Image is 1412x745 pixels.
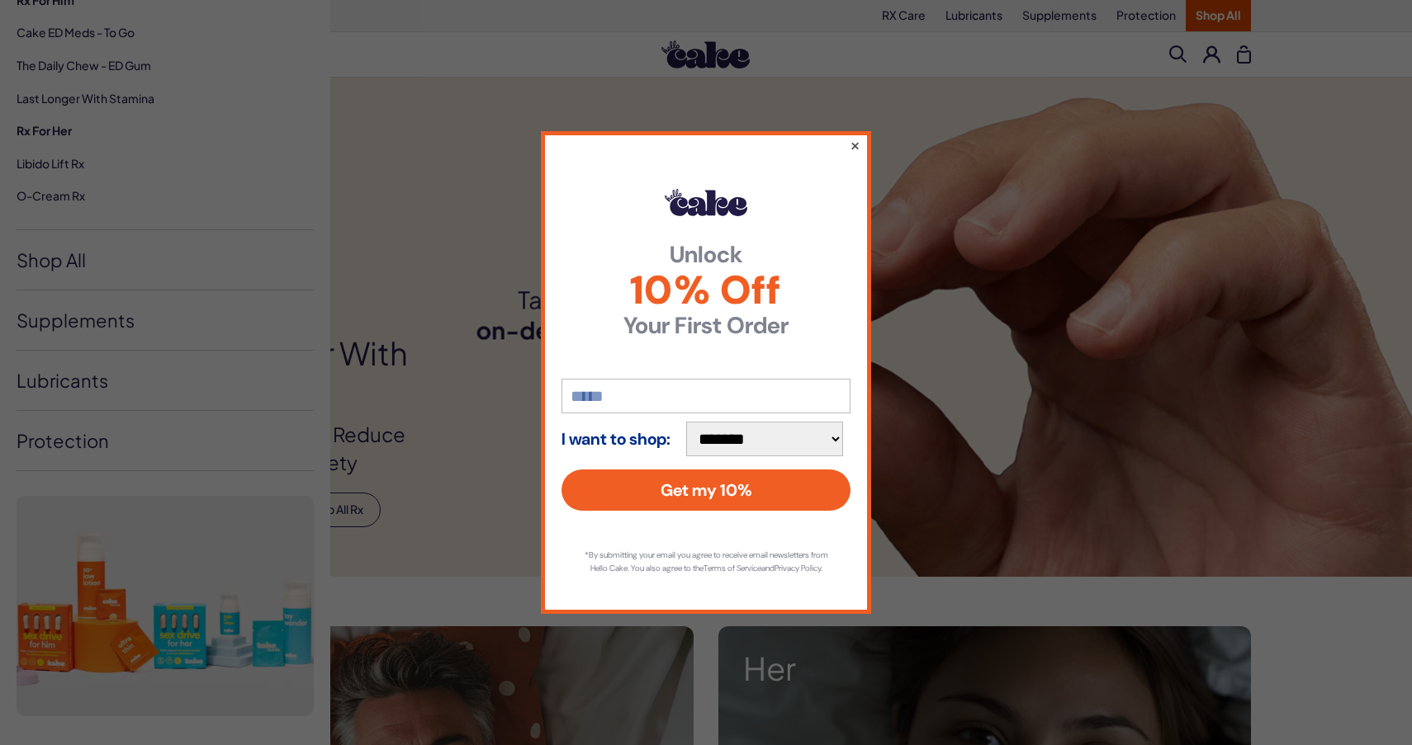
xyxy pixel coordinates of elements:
[561,314,851,337] strong: Your First Order
[850,135,860,155] button: ×
[665,189,747,215] img: Hello Cake
[578,549,834,575] p: *By submitting your email you agree to receive email newsletters from Hello Cake. You also agree ...
[704,563,761,573] a: Terms of Service
[561,469,851,511] button: Get my 10%
[775,563,821,573] a: Privacy Policy
[561,430,670,448] strong: I want to shop:
[561,271,851,310] span: 10% Off
[561,243,851,266] strong: Unlock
